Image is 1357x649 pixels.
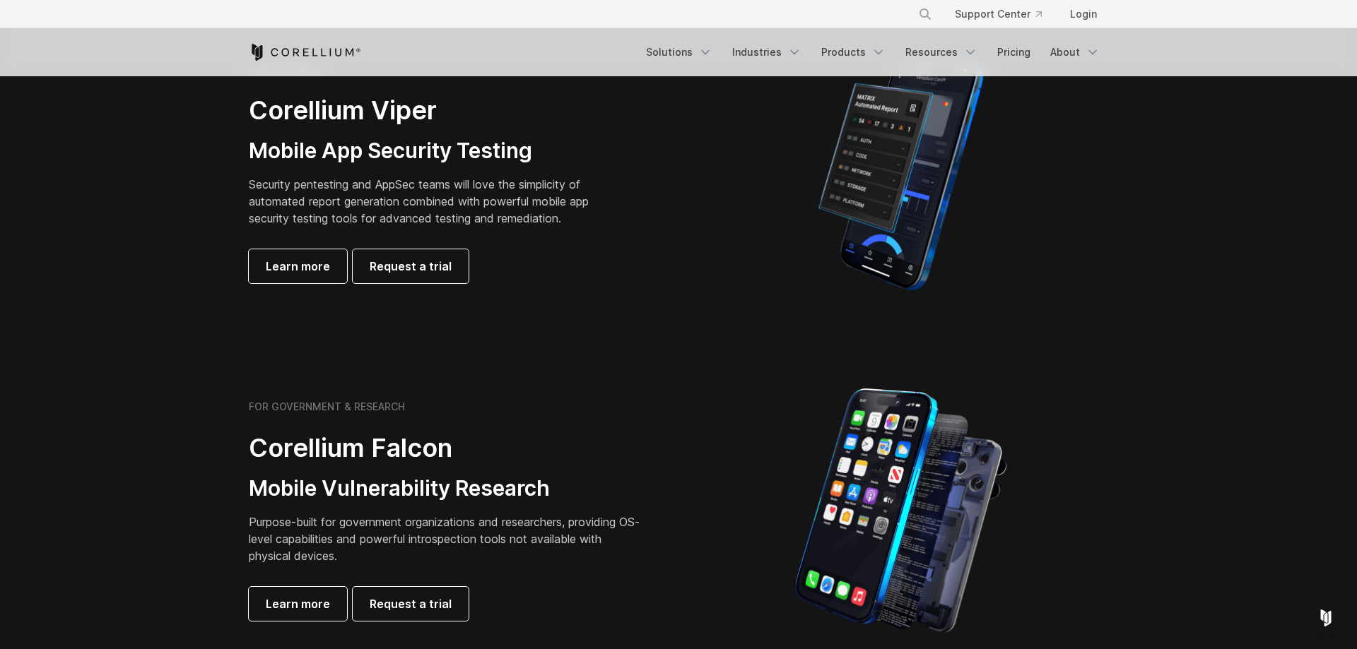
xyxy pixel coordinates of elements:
span: Learn more [266,595,330,612]
a: Pricing [989,40,1039,65]
h3: Mobile App Security Testing [249,138,611,165]
button: Search [912,1,938,27]
a: Resources [897,40,986,65]
a: Corellium Home [249,44,361,61]
a: Products [813,40,894,65]
div: Navigation Menu [901,1,1108,27]
h2: Corellium Viper [249,95,611,126]
span: Learn more [266,258,330,275]
p: Purpose-built for government organizations and researchers, providing OS-level capabilities and p... [249,513,645,564]
a: Request a trial [353,587,469,621]
a: About [1042,40,1108,65]
span: Request a trial [370,595,452,612]
div: Open Intercom Messenger [1309,601,1343,635]
a: Industries [724,40,810,65]
img: Corellium MATRIX automated report on iPhone showing app vulnerability test results across securit... [794,49,1007,297]
h2: Corellium Falcon [249,432,645,464]
p: Security pentesting and AppSec teams will love the simplicity of automated report generation comb... [249,176,611,227]
a: Learn more [249,587,347,621]
a: Solutions [638,40,721,65]
a: Support Center [944,1,1053,27]
a: Login [1059,1,1108,27]
div: Navigation Menu [638,40,1108,65]
a: Request a trial [353,249,469,283]
img: iPhone model separated into the mechanics used to build the physical device. [794,387,1007,634]
h6: FOR GOVERNMENT & RESEARCH [249,400,405,413]
h3: Mobile Vulnerability Research [249,475,645,502]
span: Request a trial [370,258,452,275]
a: Learn more [249,249,347,283]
